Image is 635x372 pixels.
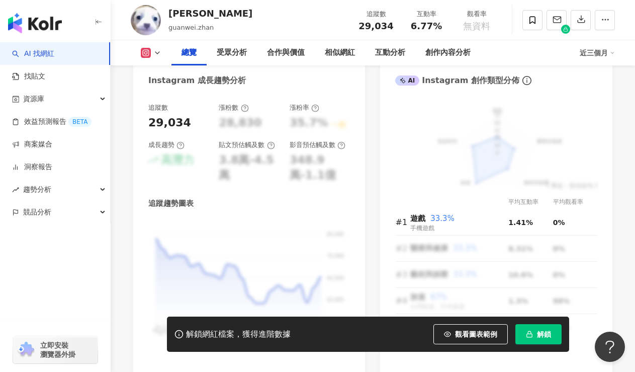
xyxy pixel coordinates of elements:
div: 相似網紅 [325,47,355,59]
div: 追蹤數 [357,9,395,19]
span: 趨勢分析 [23,178,51,201]
div: 追蹤趨勢圖表 [148,198,194,209]
div: #1 [395,216,410,229]
a: 洞察報告 [12,162,52,172]
span: 手機遊戲 [410,225,434,232]
a: searchAI 找網紅 [12,49,54,59]
span: 競品分析 [23,201,51,224]
div: 觀看率 [458,9,496,19]
div: 近三個月 [580,45,615,61]
div: 平均觀看率 [553,197,597,207]
a: 商案媒合 [12,139,52,150]
div: 互動率 [407,9,445,19]
img: chrome extension [16,342,36,358]
span: 立即安裝 瀏覽器外掛 [40,341,75,359]
div: AI [395,76,419,86]
div: 貼文預估觸及數 [219,140,275,150]
div: 漲粉數 [219,103,248,112]
span: info-circle [521,75,533,87]
div: Instagram 成長趨勢分析 [148,75,246,86]
span: rise [12,186,19,193]
div: [PERSON_NAME] [168,7,252,20]
div: 受眾分析 [217,47,247,59]
button: 解鎖 [515,324,562,344]
span: guanwei.zhan [168,24,214,31]
div: 追蹤數 [148,103,168,112]
div: 漲粉率 [290,103,319,112]
img: KOL Avatar [131,5,161,35]
span: 資源庫 [23,88,44,110]
div: 平均互動率 [508,197,553,207]
span: 遊戲 [410,214,425,223]
span: 6.77% [411,21,442,31]
img: logo [8,13,62,33]
div: Instagram 創作類型分佈 [395,75,519,86]
div: 成長趨勢 [148,140,185,150]
span: 33.3% [430,214,455,223]
a: chrome extension立即安裝 瀏覽器外掛 [13,336,98,363]
div: 合作與價值 [267,47,305,59]
div: 創作內容分析 [425,47,471,59]
span: 0% [553,218,565,227]
div: 影音預估觸及數 [290,140,345,150]
div: 互動分析 [375,47,405,59]
span: 29,034 [358,21,393,31]
span: 觀看圖表範例 [455,330,497,338]
div: 29,034 [148,115,191,131]
a: 找貼文 [12,71,45,82]
a: 效益預測報告BETA [12,117,92,127]
button: 觀看圖表範例 [433,324,508,344]
div: 解鎖網紅檔案，獲得進階數據 [186,329,291,340]
span: 無資料 [463,21,490,31]
span: 解鎖 [537,330,551,338]
span: 1.41% [508,218,533,227]
div: 總覽 [182,47,197,59]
